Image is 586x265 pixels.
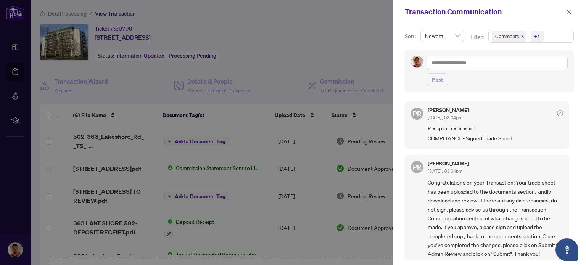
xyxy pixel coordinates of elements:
span: PR [413,108,422,119]
button: Post [427,73,448,86]
span: Comments [492,31,526,42]
span: [DATE], 03:04pm [428,115,462,120]
div: +1 [534,32,540,40]
h5: [PERSON_NAME] [428,161,469,166]
span: check-circle [557,110,563,116]
span: COMPLIANCE - Signed Trade Sheet [428,134,563,143]
span: Comments [495,32,519,40]
p: Sort: [405,32,417,40]
span: Requirement [428,125,563,132]
span: close [566,9,572,14]
h5: [PERSON_NAME] [428,108,469,113]
span: Congratulations on your Transaction! Your trade sheet has been uploaded to the documents section,... [428,178,563,258]
span: PR [413,162,422,172]
p: Filter: [470,33,485,41]
span: close [520,34,524,38]
img: Profile Icon [411,56,423,67]
span: Newest [425,30,460,42]
span: [DATE], 03:04pm [428,168,462,174]
button: Open asap [555,238,578,261]
div: Transaction Communication [405,6,564,18]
